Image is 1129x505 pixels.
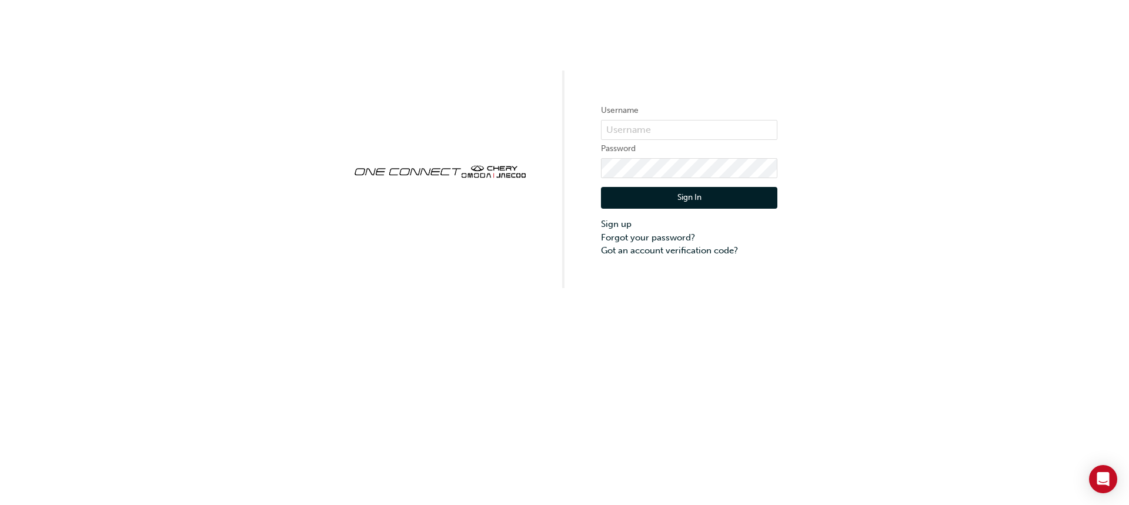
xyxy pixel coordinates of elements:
[601,231,777,245] a: Forgot your password?
[601,120,777,140] input: Username
[601,187,777,209] button: Sign In
[601,142,777,156] label: Password
[601,103,777,118] label: Username
[601,244,777,257] a: Got an account verification code?
[352,155,528,186] img: oneconnect
[601,218,777,231] a: Sign up
[1089,465,1117,493] div: Open Intercom Messenger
